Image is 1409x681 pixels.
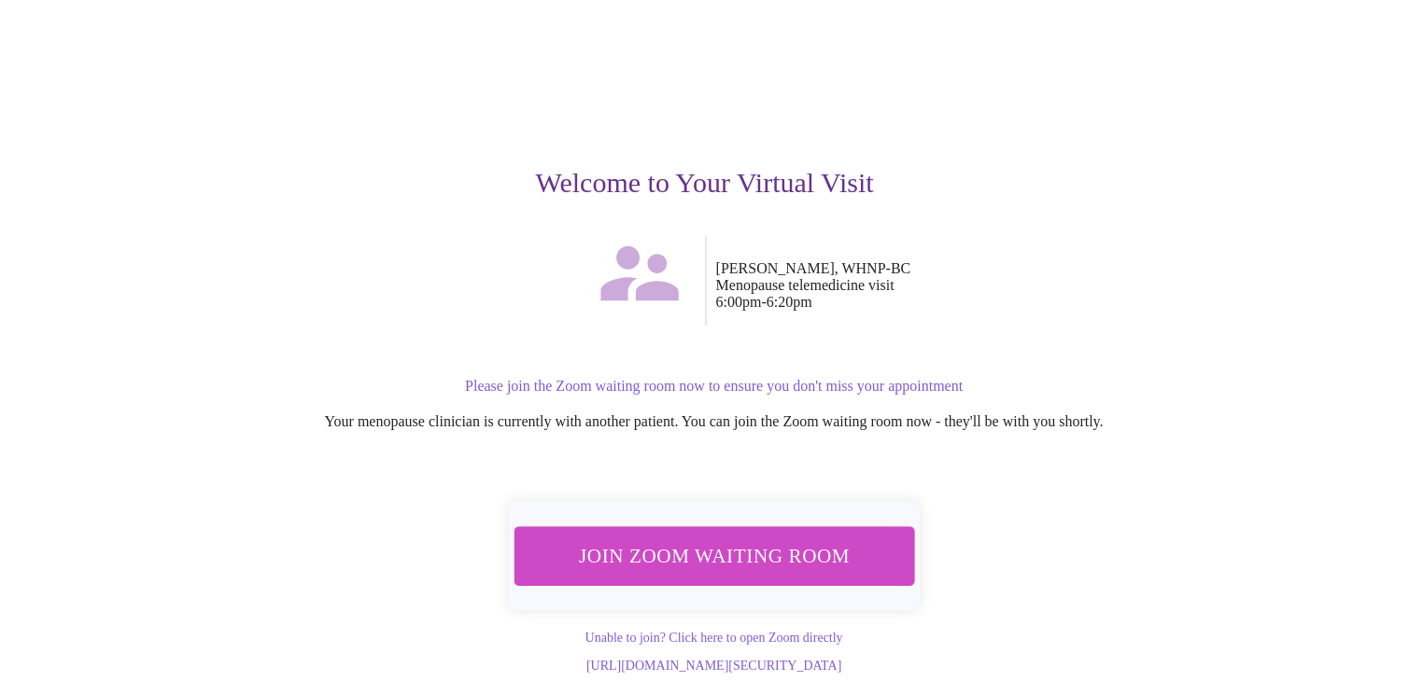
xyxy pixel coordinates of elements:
[514,526,914,585] button: Join Zoom Waiting Room
[148,413,1280,430] p: Your menopause clinician is currently with another patient. You can join the Zoom waiting room no...
[130,167,1280,199] h3: Welcome to Your Virtual Visit
[148,378,1280,395] p: Please join the Zoom waiting room now to ensure you don't miss your appointment
[585,631,842,645] a: Unable to join? Click here to open Zoom directly
[716,260,1280,311] p: [PERSON_NAME], WHNP-BC Menopause telemedicine visit 6:00pm - 6:20pm
[538,538,889,573] span: Join Zoom Waiting Room
[586,659,841,673] a: [URL][DOMAIN_NAME][SECURITY_DATA]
